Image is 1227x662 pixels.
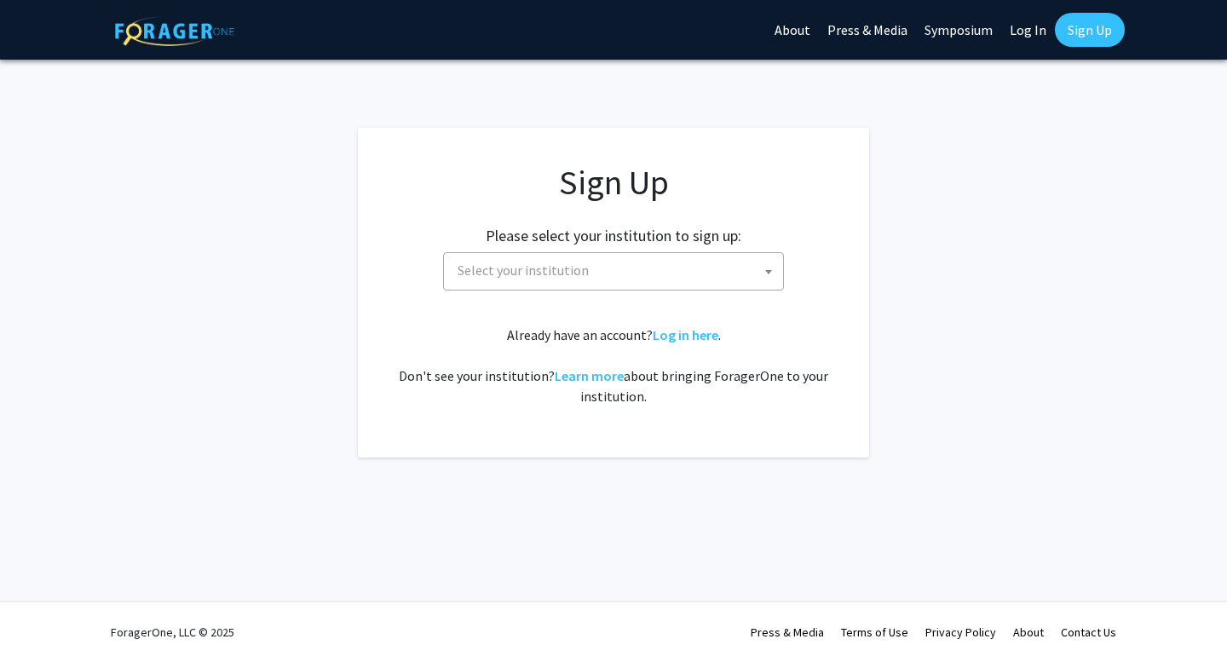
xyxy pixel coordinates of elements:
a: Learn more about bringing ForagerOne to your institution [555,367,624,384]
span: Select your institution [443,252,784,291]
span: Select your institution [451,253,783,288]
div: Already have an account? . Don't see your institution? about bringing ForagerOne to your institut... [392,325,835,406]
a: Terms of Use [841,625,908,640]
span: Select your institution [458,262,589,279]
h2: Please select your institution to sign up: [486,227,741,245]
div: ForagerOne, LLC © 2025 [111,602,234,662]
a: About [1013,625,1044,640]
a: Press & Media [751,625,824,640]
a: Log in here [653,326,718,343]
a: Contact Us [1061,625,1116,640]
img: ForagerOne Logo [115,16,234,46]
h1: Sign Up [392,162,835,203]
a: Privacy Policy [925,625,996,640]
a: Sign Up [1055,13,1125,47]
